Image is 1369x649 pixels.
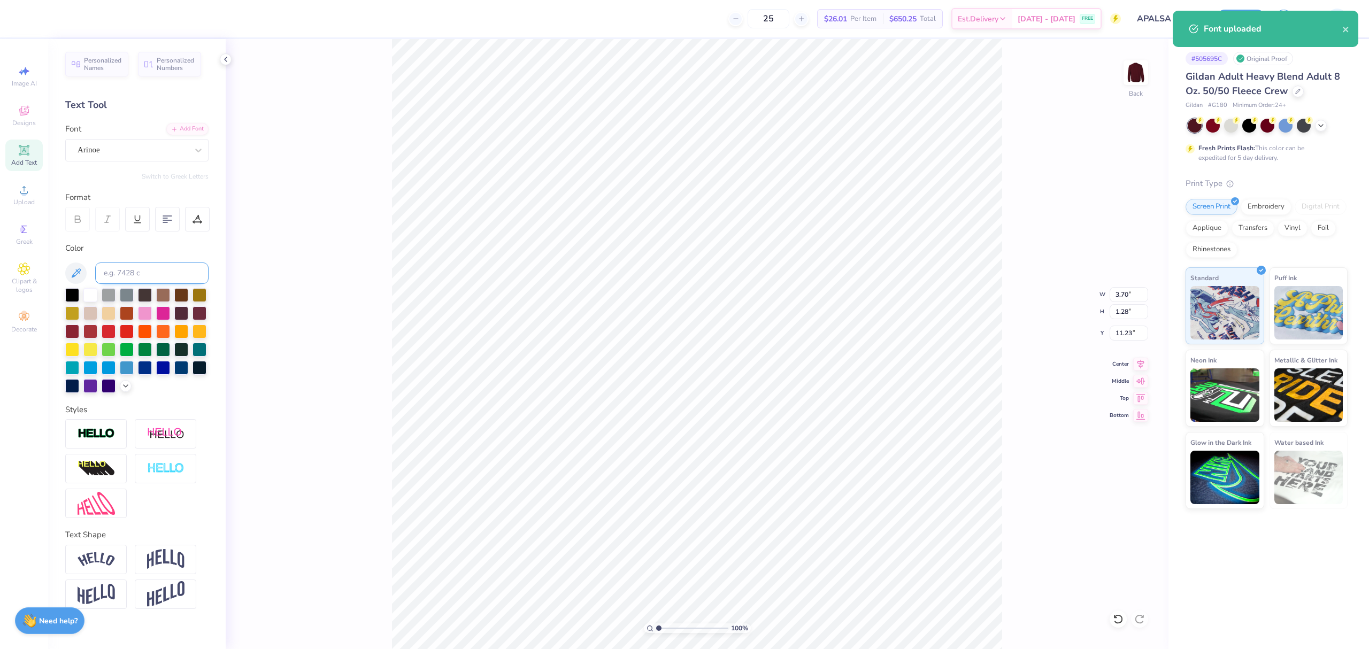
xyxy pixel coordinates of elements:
span: Bottom [1110,412,1129,419]
span: Standard [1190,272,1219,283]
div: Color [65,242,209,254]
img: Negative Space [147,462,184,475]
div: Add Font [166,123,209,135]
div: Embroidery [1241,199,1291,215]
img: Back [1125,62,1147,83]
img: Stroke [78,428,115,440]
span: [DATE] - [DATE] [1018,13,1075,25]
img: Free Distort [78,492,115,515]
img: Water based Ink [1274,451,1343,504]
span: Designs [12,119,36,127]
span: Neon Ink [1190,354,1217,366]
div: # 505695C [1186,52,1228,65]
span: Upload [13,198,35,206]
span: Top [1110,395,1129,402]
img: Standard [1190,286,1259,339]
img: Glow in the Dark Ink [1190,451,1259,504]
img: Metallic & Glitter Ink [1274,368,1343,422]
div: Text Tool [65,98,209,112]
img: Arch [147,549,184,569]
button: Switch to Greek Letters [142,172,209,181]
span: Metallic & Glitter Ink [1274,354,1337,366]
strong: Fresh Prints Flash: [1198,144,1255,152]
img: Puff Ink [1274,286,1343,339]
input: Untitled Design [1129,8,1208,29]
img: Shadow [147,427,184,441]
span: $26.01 [824,13,847,25]
span: Personalized Numbers [157,57,195,72]
div: Vinyl [1278,220,1308,236]
input: e.g. 7428 c [95,262,209,284]
span: FREE [1082,15,1093,22]
span: Glow in the Dark Ink [1190,437,1251,448]
img: 3d Illusion [78,460,115,477]
span: Add Text [11,158,37,167]
div: Format [65,191,210,204]
div: Text Shape [65,529,209,541]
div: Styles [65,404,209,416]
div: This color can be expedited for 5 day delivery. [1198,143,1330,163]
span: Personalized Names [84,57,122,72]
span: Total [920,13,936,25]
div: Font uploaded [1204,22,1342,35]
span: Gildan [1186,101,1203,110]
input: – – [748,9,789,28]
img: Arc [78,552,115,567]
span: Gildan Adult Heavy Blend Adult 8 Oz. 50/50 Fleece Crew [1186,70,1340,97]
label: Font [65,123,81,135]
strong: Need help? [39,616,78,626]
span: Image AI [12,79,37,88]
img: Neon Ink [1190,368,1259,422]
button: close [1342,22,1350,35]
span: Puff Ink [1274,272,1297,283]
span: Minimum Order: 24 + [1233,101,1286,110]
div: Transfers [1232,220,1274,236]
span: $650.25 [889,13,917,25]
span: Middle [1110,377,1129,385]
div: Original Proof [1233,52,1293,65]
span: Per Item [850,13,876,25]
img: Flag [78,584,115,605]
span: Est. Delivery [958,13,998,25]
span: Greek [16,237,33,246]
span: 100 % [731,623,748,633]
div: Rhinestones [1186,242,1237,258]
div: Screen Print [1186,199,1237,215]
span: Clipart & logos [5,277,43,294]
span: Decorate [11,325,37,334]
span: Center [1110,360,1129,368]
div: Applique [1186,220,1228,236]
img: Rise [147,581,184,607]
span: # G180 [1208,101,1227,110]
div: Digital Print [1295,199,1347,215]
div: Foil [1311,220,1336,236]
span: Water based Ink [1274,437,1324,448]
div: Back [1129,89,1143,98]
div: Print Type [1186,177,1348,190]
